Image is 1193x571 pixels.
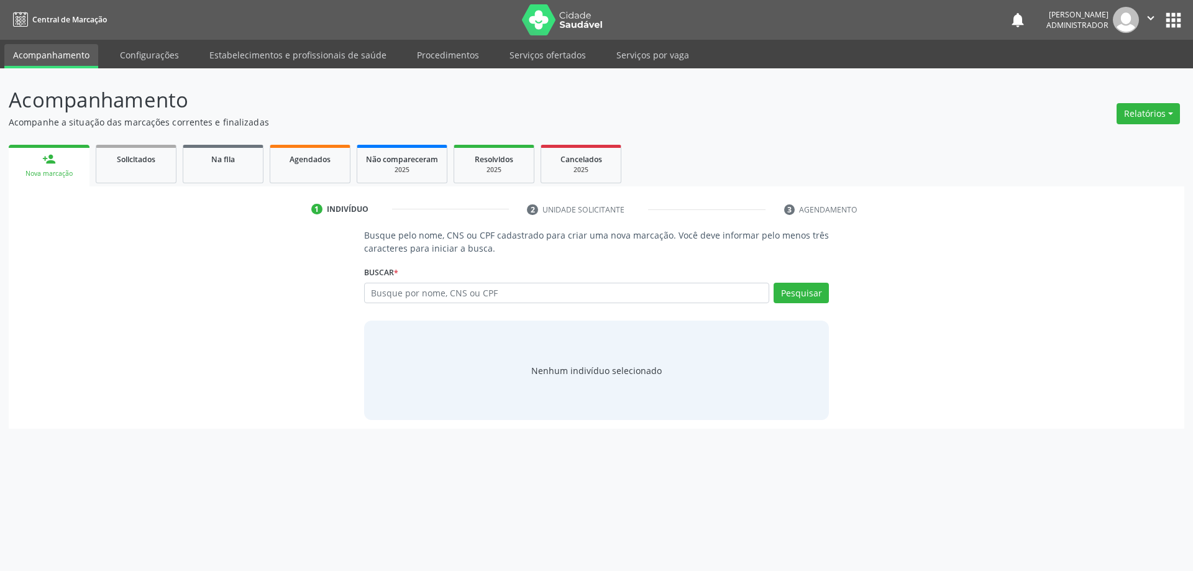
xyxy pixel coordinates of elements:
button: Relatórios [1117,103,1180,124]
span: Central de Marcação [32,14,107,25]
button:  [1139,7,1163,33]
a: Serviços por vaga [608,44,698,66]
div: 2025 [550,165,612,175]
a: Acompanhamento [4,44,98,68]
div: 2025 [463,165,525,175]
span: Cancelados [560,154,602,165]
span: Agendados [290,154,331,165]
a: Configurações [111,44,188,66]
a: Procedimentos [408,44,488,66]
a: Serviços ofertados [501,44,595,66]
div: 2025 [366,165,438,175]
button: Pesquisar [774,283,829,304]
div: Nenhum indivíduo selecionado [531,364,662,377]
a: Estabelecimentos e profissionais de saúde [201,44,395,66]
button: apps [1163,9,1184,31]
a: Central de Marcação [9,9,107,30]
div: Indivíduo [327,204,368,215]
i:  [1144,11,1158,25]
label: Buscar [364,263,398,283]
p: Acompanhamento [9,85,831,116]
p: Acompanhe a situação das marcações correntes e finalizadas [9,116,831,129]
div: person_add [42,152,56,166]
span: Administrador [1046,20,1108,30]
input: Busque por nome, CNS ou CPF [364,283,770,304]
span: Não compareceram [366,154,438,165]
span: Solicitados [117,154,155,165]
span: Na fila [211,154,235,165]
span: Resolvidos [475,154,513,165]
button: notifications [1009,11,1026,29]
div: Nova marcação [17,169,81,178]
p: Busque pelo nome, CNS ou CPF cadastrado para criar uma nova marcação. Você deve informar pelo men... [364,229,830,255]
img: img [1113,7,1139,33]
div: [PERSON_NAME] [1046,9,1108,20]
div: 1 [311,204,322,215]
